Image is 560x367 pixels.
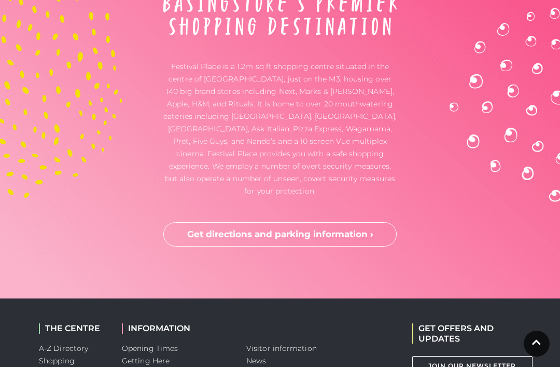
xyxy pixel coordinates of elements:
[246,344,317,353] a: Visitor information
[122,356,170,365] a: Getting Here
[412,323,521,343] h2: GET OFFERS AND UPDATES
[122,344,178,353] a: Opening Times
[163,60,397,197] p: Festival Place is a 1.2m sq ft shopping centre situated in the centre of [GEOGRAPHIC_DATA], just ...
[163,222,397,247] a: Get directions and parking information ›
[122,323,231,333] h2: INFORMATION
[39,344,88,353] a: A-Z Directory
[246,356,266,365] a: News
[39,323,106,333] h2: THE CENTRE
[39,356,75,365] a: Shopping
